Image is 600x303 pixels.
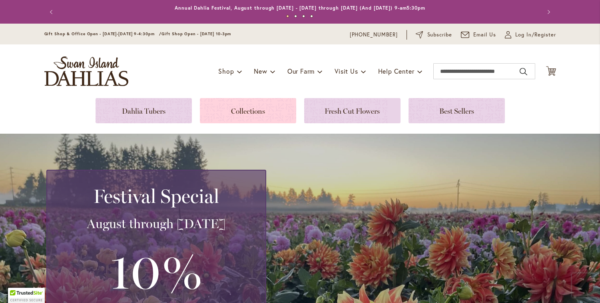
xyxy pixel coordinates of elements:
[44,56,128,86] a: store logo
[335,67,358,75] span: Visit Us
[57,185,256,207] h2: Festival Special
[473,31,496,39] span: Email Us
[350,31,398,39] a: [PHONE_NUMBER]
[416,31,452,39] a: Subscribe
[540,4,556,20] button: Next
[57,216,256,232] h3: August through [DATE]
[427,31,452,39] span: Subscribe
[161,31,231,36] span: Gift Shop Open - [DATE] 10-3pm
[175,5,425,11] a: Annual Dahlia Festival, August through [DATE] - [DATE] through [DATE] (And [DATE]) 9-am5:30pm
[286,15,289,18] button: 1 of 4
[302,15,305,18] button: 3 of 4
[505,31,556,39] a: Log In/Register
[254,67,267,75] span: New
[378,67,415,75] span: Help Center
[310,15,313,18] button: 4 of 4
[287,67,315,75] span: Our Farm
[57,240,256,302] h3: 10%
[515,31,556,39] span: Log In/Register
[294,15,297,18] button: 2 of 4
[44,4,60,20] button: Previous
[218,67,234,75] span: Shop
[461,31,496,39] a: Email Us
[44,31,162,36] span: Gift Shop & Office Open - [DATE]-[DATE] 9-4:30pm /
